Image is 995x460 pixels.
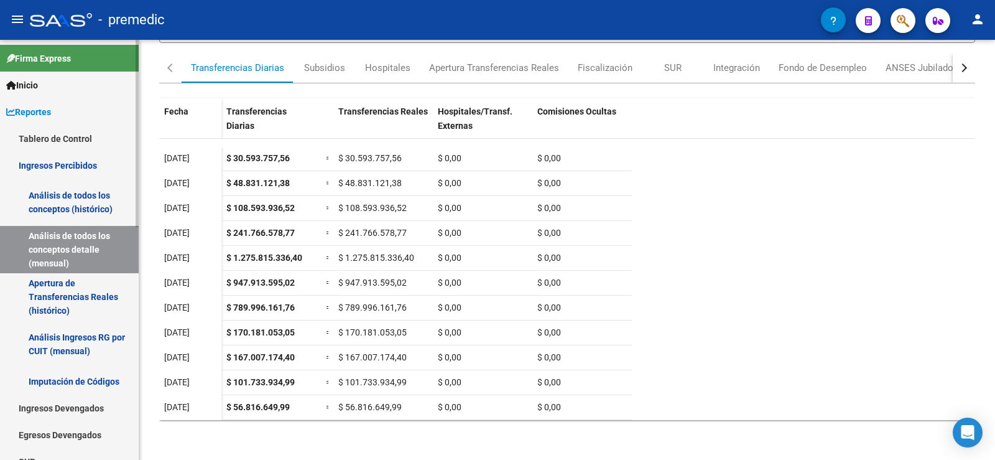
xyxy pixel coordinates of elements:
[338,327,407,337] span: $ 170.181.053,05
[438,278,461,288] span: $ 0,00
[98,6,165,34] span: - premedic
[953,418,983,448] div: Open Intercom Messenger
[226,352,295,362] span: $ 167.007.174,40
[226,327,295,337] span: $ 170.181.053,05
[970,12,985,27] mat-icon: person
[326,377,331,387] span: =
[713,61,760,75] div: Integración
[164,278,190,288] span: [DATE]
[338,203,407,213] span: $ 108.593.936,52
[326,253,331,263] span: =
[886,61,958,75] div: ANSES Jubilados
[438,153,461,163] span: $ 0,00
[164,253,190,263] span: [DATE]
[164,303,190,312] span: [DATE]
[338,278,407,288] span: $ 947.913.595,02
[438,352,461,362] span: $ 0,00
[438,402,461,412] span: $ 0,00
[338,106,428,116] span: Transferencias Reales
[333,98,433,151] datatable-header-cell: Transferencias Reales
[326,178,331,188] span: =
[226,402,290,412] span: $ 56.816.649,99
[338,153,402,163] span: $ 30.593.757,56
[226,153,290,163] span: $ 30.593.757,56
[164,203,190,213] span: [DATE]
[10,12,25,27] mat-icon: menu
[338,352,407,362] span: $ 167.007.174,40
[537,402,561,412] span: $ 0,00
[779,61,867,75] div: Fondo de Desempleo
[326,153,331,163] span: =
[429,61,559,75] div: Apertura Transferencias Reales
[537,377,561,387] span: $ 0,00
[537,153,561,163] span: $ 0,00
[304,61,345,75] div: Subsidios
[537,178,561,188] span: $ 0,00
[438,178,461,188] span: $ 0,00
[226,203,295,213] span: $ 108.593.936,52
[6,78,38,92] span: Inicio
[537,352,561,362] span: $ 0,00
[537,253,561,263] span: $ 0,00
[164,402,190,412] span: [DATE]
[221,98,321,151] datatable-header-cell: Transferencias Diarias
[338,228,407,238] span: $ 241.766.578,77
[159,98,221,151] datatable-header-cell: Fecha
[6,105,51,119] span: Reportes
[326,203,331,213] span: =
[6,52,71,65] span: Firma Express
[338,253,414,263] span: $ 1.275.815.336,40
[226,106,287,131] span: Transferencias Diarias
[338,377,407,387] span: $ 101.733.934,99
[164,228,190,238] span: [DATE]
[226,253,302,263] span: $ 1.275.815.336,40
[664,61,682,75] div: SUR
[226,178,290,188] span: $ 48.831.121,38
[365,61,410,75] div: Hospitales
[338,178,402,188] span: $ 48.831.121,38
[578,61,632,75] div: Fiscalización
[164,106,188,116] span: Fecha
[438,203,461,213] span: $ 0,00
[164,327,190,337] span: [DATE]
[326,352,331,362] span: =
[226,303,295,312] span: $ 789.996.161,76
[164,377,190,387] span: [DATE]
[532,98,632,151] datatable-header-cell: Comisiones Ocultas
[164,178,190,188] span: [DATE]
[438,327,461,337] span: $ 0,00
[164,153,190,163] span: [DATE]
[191,61,284,75] div: Transferencias Diarias
[433,98,532,151] datatable-header-cell: Hospitales/Transf. Externas
[226,377,295,387] span: $ 101.733.934,99
[438,228,461,238] span: $ 0,00
[338,402,402,412] span: $ 56.816.649,99
[338,303,407,312] span: $ 789.996.161,76
[438,253,461,263] span: $ 0,00
[537,106,616,116] span: Comisiones Ocultas
[326,278,331,288] span: =
[537,228,561,238] span: $ 0,00
[326,228,331,238] span: =
[164,352,190,362] span: [DATE]
[537,327,561,337] span: $ 0,00
[537,303,561,312] span: $ 0,00
[537,278,561,288] span: $ 0,00
[326,303,331,312] span: =
[226,278,295,288] span: $ 947.913.595,02
[537,203,561,213] span: $ 0,00
[438,303,461,312] span: $ 0,00
[438,377,461,387] span: $ 0,00
[226,228,295,238] span: $ 241.766.578,77
[438,106,512,131] span: Hospitales/Transf. Externas
[326,327,331,337] span: =
[326,402,331,412] span: =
